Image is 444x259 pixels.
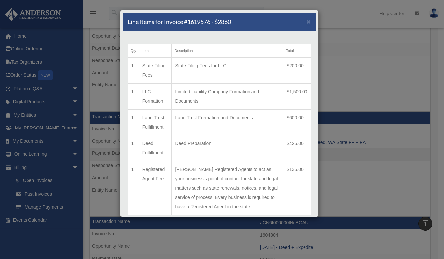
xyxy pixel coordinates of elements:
[283,109,311,135] td: $600.00
[283,44,311,58] th: Total
[128,57,139,83] td: 1
[139,109,172,135] td: Land Trust Fulfillment
[139,161,172,215] td: Registered Agent Fee
[172,57,283,83] td: State Filing Fees for LLC
[128,109,139,135] td: 1
[139,135,172,161] td: Deed Fulfillment
[307,18,311,25] span: ×
[128,135,139,161] td: 1
[128,83,139,109] td: 1
[172,83,283,109] td: Limited Liability Company Formation and Documents
[139,83,172,109] td: LLC Formation
[283,135,311,161] td: $425.00
[172,109,283,135] td: Land Trust Formation and Documents
[172,161,283,215] td: [PERSON_NAME] Registered Agents to act as your business's point of contact for state and legal ma...
[283,83,311,109] td: $1,500.00
[283,57,311,83] td: $200.00
[128,44,139,58] th: Qty
[139,57,172,83] td: State Filing Fees
[128,161,139,215] td: 1
[172,135,283,161] td: Deed Preparation
[307,18,311,25] button: Close
[283,161,311,215] td: $135.00
[128,18,231,26] h5: Line Items for Invoice #1619576 - $2860
[172,44,283,58] th: Description
[139,44,172,58] th: Item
